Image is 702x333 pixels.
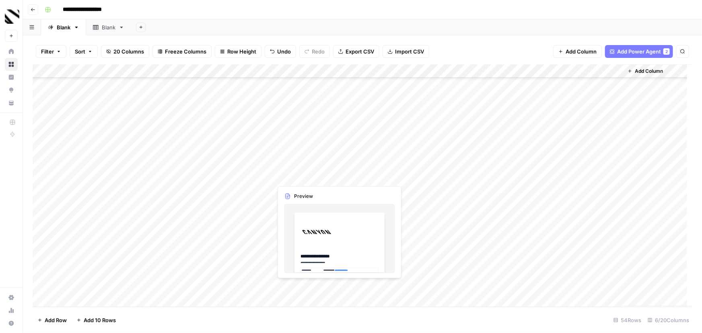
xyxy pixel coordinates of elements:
[644,314,692,327] div: 6/20 Columns
[215,45,261,58] button: Row Height
[605,45,673,58] button: Add Power Agent2
[610,314,644,327] div: 54 Rows
[72,314,121,327] button: Add 10 Rows
[57,23,70,31] div: Blank
[152,45,212,58] button: Freeze Columns
[33,314,72,327] button: Add Row
[70,45,98,58] button: Sort
[265,45,296,58] button: Undo
[624,66,666,76] button: Add Column
[665,48,668,55] span: 2
[277,47,291,55] span: Undo
[36,45,66,58] button: Filter
[84,316,116,324] span: Add 10 Rows
[5,6,18,27] button: Workspace: Canyon
[5,9,19,24] img: Canyon Logo
[346,47,374,55] span: Export CSV
[5,71,18,84] a: Insights
[101,45,149,58] button: 20 Columns
[553,45,602,58] button: Add Column
[5,317,18,330] button: Help + Support
[75,47,85,55] span: Sort
[102,23,115,31] div: Blank
[5,45,18,58] a: Home
[86,19,131,35] a: Blank
[227,47,256,55] span: Row Height
[41,19,86,35] a: Blank
[395,47,424,55] span: Import CSV
[165,47,206,55] span: Freeze Columns
[5,97,18,109] a: Your Data
[5,84,18,97] a: Opportunities
[566,47,597,55] span: Add Column
[333,45,379,58] button: Export CSV
[5,58,18,71] a: Browse
[113,47,144,55] span: 20 Columns
[663,48,670,55] div: 2
[45,316,67,324] span: Add Row
[383,45,429,58] button: Import CSV
[635,68,663,75] span: Add Column
[299,45,330,58] button: Redo
[5,304,18,317] a: Usage
[5,291,18,304] a: Settings
[41,47,54,55] span: Filter
[312,47,325,55] span: Redo
[617,47,661,55] span: Add Power Agent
